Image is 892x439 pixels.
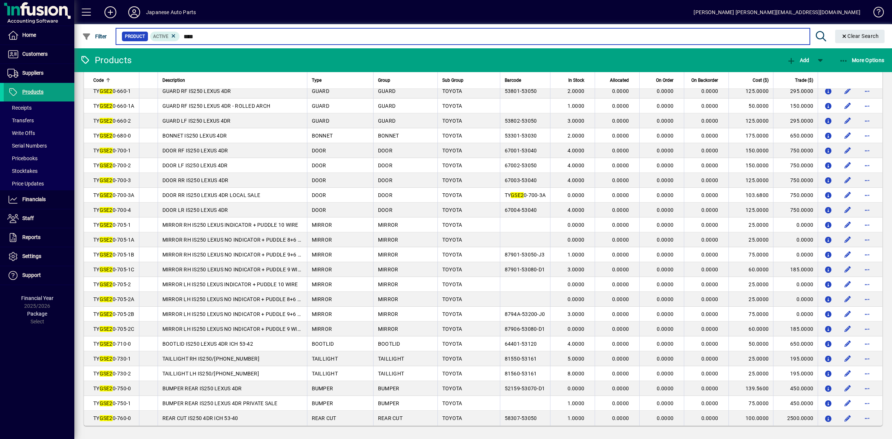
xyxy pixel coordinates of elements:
span: 0.0000 [701,207,718,213]
span: More Options [839,57,885,63]
a: Settings [4,247,74,266]
button: More options [861,115,873,127]
span: TOYOTA [442,133,462,139]
div: Allocated [599,76,636,84]
td: 75.0000 [728,247,773,262]
span: 0.0000 [612,281,629,287]
button: More options [861,412,873,424]
button: More options [861,368,873,380]
button: Edit [842,338,854,350]
button: Edit [842,85,854,97]
td: 0.0000 [773,232,818,247]
em: GSE2 [100,267,113,272]
span: MIRROR RH IS250 LEXUS NO INDICATOR + PUDDLE 9+6 WIRE [162,252,310,258]
button: More options [861,353,873,365]
span: TOYOTA [442,207,462,213]
span: 0.0000 [657,222,674,228]
div: Sub Group [442,76,495,84]
button: Edit [842,100,854,112]
button: Edit [842,368,854,380]
span: Transfers [7,117,34,123]
span: TY 0-705-1C [93,267,135,272]
td: 750.0000 [773,143,818,158]
button: More options [861,249,873,261]
span: TOYOTA [442,118,462,124]
a: Pricebooks [4,152,74,165]
td: 25.0000 [728,292,773,307]
span: TOYOTA [442,177,462,183]
span: 0.0000 [612,267,629,272]
span: MIRROR [312,267,332,272]
a: Home [4,26,74,45]
span: TY 0-700-3A [505,192,546,198]
span: 0.0000 [612,103,629,109]
td: 125.0000 [728,113,773,128]
td: 25.0000 [728,217,773,232]
button: More options [861,278,873,290]
td: 0.0000 [773,277,818,292]
span: 67002-53050 [505,162,537,168]
button: Edit [842,145,854,156]
td: 150.0000 [773,99,818,113]
a: Receipts [4,101,74,114]
button: More options [861,338,873,350]
span: DOOR [378,162,392,168]
span: 0.0000 [657,103,674,109]
span: 0.0000 [568,281,585,287]
button: More options [861,382,873,394]
span: 0.0000 [612,192,629,198]
td: 750.0000 [773,173,818,188]
span: Receipts [7,105,32,111]
em: GSE2 [100,103,113,109]
td: 103.6800 [728,188,773,203]
span: Reports [22,234,41,240]
span: 0.0000 [701,148,718,154]
span: Serial Numbers [7,143,47,149]
span: MIRROR [312,237,332,243]
td: 150.0000 [728,158,773,173]
span: 0.0000 [657,133,674,139]
span: Group [378,76,390,84]
span: Type [312,76,321,84]
span: MIRROR RH IS250 LEXUS NO INDICATOR + PUDDLE 8+6 WIRE [162,237,310,243]
button: More options [861,264,873,275]
span: 0.0000 [612,133,629,139]
span: Stocktakes [7,168,38,174]
span: TOYOTA [442,192,462,198]
span: 3.0000 [568,267,585,272]
span: In Stock [568,76,584,84]
span: TOYOTA [442,281,462,287]
span: 1.0000 [568,103,585,109]
em: GSE2 [511,192,524,198]
span: MIRROR [378,222,398,228]
span: MIRROR RH IS250 LEXUS NO INDICATOR + PUDDLE 9 WIRE [162,267,304,272]
span: DOOR [312,162,326,168]
div: Group [378,76,433,84]
span: GUARD [312,118,329,124]
div: Japanese Auto Parts [146,6,196,18]
span: 87901-53080-D1 [505,267,545,272]
span: TOYOTA [442,222,462,228]
span: TOYOTA [442,252,462,258]
span: 0.0000 [657,252,674,258]
span: 0.0000 [701,118,718,124]
button: Edit [842,353,854,365]
span: MIRROR LH IS250 LEXUS INDICATOR + PUDDLE 10 WIRE [162,281,298,287]
span: TOYOTA [442,267,462,272]
button: Edit [842,189,854,201]
span: 0.0000 [568,222,585,228]
span: 0.0000 [657,281,674,287]
span: TY 0-700-3A [93,192,135,198]
span: TY 0-660-1A [93,103,135,109]
span: MIRROR RH IS250 LEXUS INDICATOR + PUDDLE 10 WIRE [162,222,298,228]
td: 125.0000 [728,173,773,188]
button: More options [861,130,873,142]
span: TY 0-680-0 [93,133,131,139]
span: GUARD LF IS250 LEXUS 4DR [162,118,231,124]
span: 53801-53050 [505,88,537,94]
td: 60.0000 [728,262,773,277]
mat-chip: Activation Status: Active [150,32,180,41]
span: DOOR RR IS250 LEXUS 4DR [162,177,229,183]
button: Edit [842,397,854,409]
span: GUARD RF IS250 LEXUS 4DR [162,88,231,94]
